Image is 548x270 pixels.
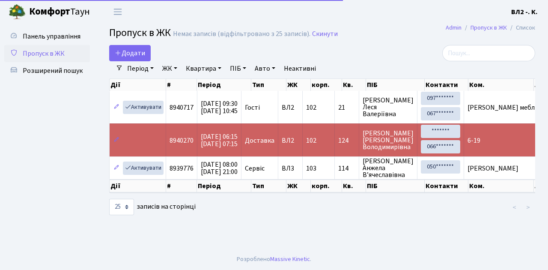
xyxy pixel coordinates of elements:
[29,5,70,18] b: Комфорт
[251,180,286,192] th: Тип
[251,61,279,76] a: Авто
[280,61,319,76] a: Неактивні
[166,79,197,91] th: #
[468,103,536,112] span: [PERSON_NAME] меблі
[166,180,197,192] th: #
[425,79,468,91] th: Контакти
[363,158,414,178] span: [PERSON_NAME] Анжела В’ячеславівна
[311,180,342,192] th: корп.
[338,165,355,172] span: 114
[4,62,90,79] a: Розширений пошук
[306,103,316,112] span: 102
[338,104,355,111] span: 21
[507,23,535,33] li: Список
[170,164,194,173] span: 8939776
[282,104,299,111] span: ВЛ2
[124,61,157,76] a: Період
[468,136,480,145] span: 6-19
[110,79,166,91] th: Дії
[282,137,299,144] span: ВЛ2
[425,180,468,192] th: Контакти
[237,255,311,264] div: Розроблено .
[23,32,80,41] span: Панель управління
[9,3,26,21] img: logo.png
[107,5,128,19] button: Переключити навігацію
[29,5,90,19] span: Таун
[342,79,366,91] th: Кв.
[245,165,265,172] span: Сервіс
[170,136,194,145] span: 8940270
[201,160,238,177] span: [DATE] 08:00 [DATE] 21:00
[286,79,311,91] th: ЖК
[342,180,366,192] th: Кв.
[306,136,316,145] span: 102
[311,79,342,91] th: корп.
[468,79,534,91] th: Ком.
[197,180,251,192] th: Період
[110,180,166,192] th: Дії
[282,165,299,172] span: ВЛ3
[109,25,171,40] span: Пропуск в ЖК
[226,61,250,76] a: ПІБ
[251,79,286,91] th: Тип
[4,28,90,45] a: Панель управління
[433,19,548,37] nav: breadcrumb
[170,103,194,112] span: 8940717
[363,97,414,117] span: [PERSON_NAME] Леся Валеріївна
[4,45,90,62] a: Пропуск в ЖК
[201,132,238,149] span: [DATE] 06:15 [DATE] 07:15
[245,137,274,144] span: Доставка
[468,164,518,173] span: [PERSON_NAME]
[511,7,538,17] a: ВЛ2 -. К.
[23,49,65,58] span: Пропуск в ЖК
[338,137,355,144] span: 124
[366,180,425,192] th: ПІБ
[201,99,238,116] span: [DATE] 09:30 [DATE] 10:45
[159,61,181,76] a: ЖК
[446,23,462,32] a: Admin
[471,23,507,32] a: Пропуск в ЖК
[197,79,251,91] th: Період
[312,30,338,38] a: Скинути
[182,61,225,76] a: Квартира
[245,104,260,111] span: Гості
[23,66,83,75] span: Розширений пошук
[173,30,310,38] div: Немає записів (відфільтровано з 25 записів).
[109,199,196,215] label: записів на сторінці
[468,180,534,192] th: Ком.
[286,180,311,192] th: ЖК
[123,162,164,175] a: Активувати
[123,101,164,114] a: Активувати
[109,45,151,61] a: Додати
[306,164,316,173] span: 103
[115,48,145,58] span: Додати
[270,255,310,264] a: Massive Kinetic
[442,45,535,61] input: Пошук...
[109,199,134,215] select: записів на сторінці
[363,130,414,150] span: [PERSON_NAME] [PERSON_NAME] Володимирівна
[366,79,425,91] th: ПІБ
